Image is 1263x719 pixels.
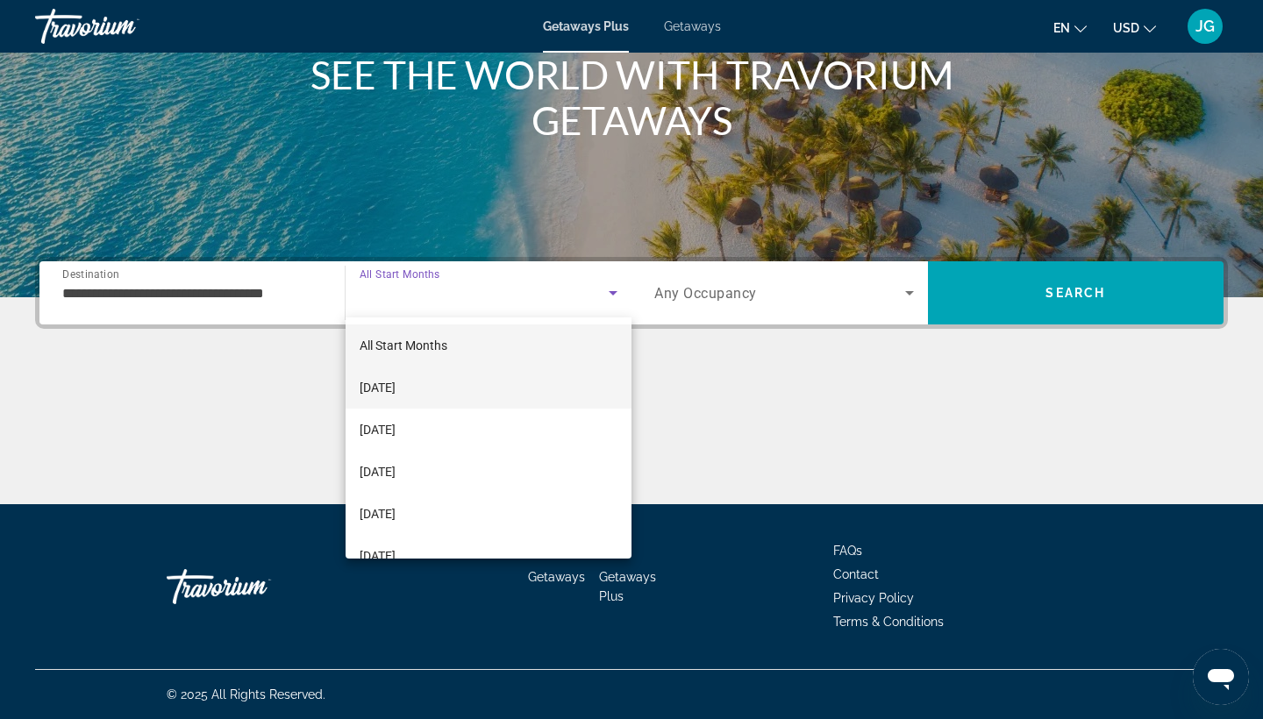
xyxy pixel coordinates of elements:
span: [DATE] [360,503,396,524]
span: [DATE] [360,377,396,398]
iframe: Button to launch messaging window [1193,649,1249,705]
span: [DATE] [360,545,396,566]
span: All Start Months [360,338,447,352]
span: [DATE] [360,419,396,440]
span: [DATE] [360,461,396,482]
